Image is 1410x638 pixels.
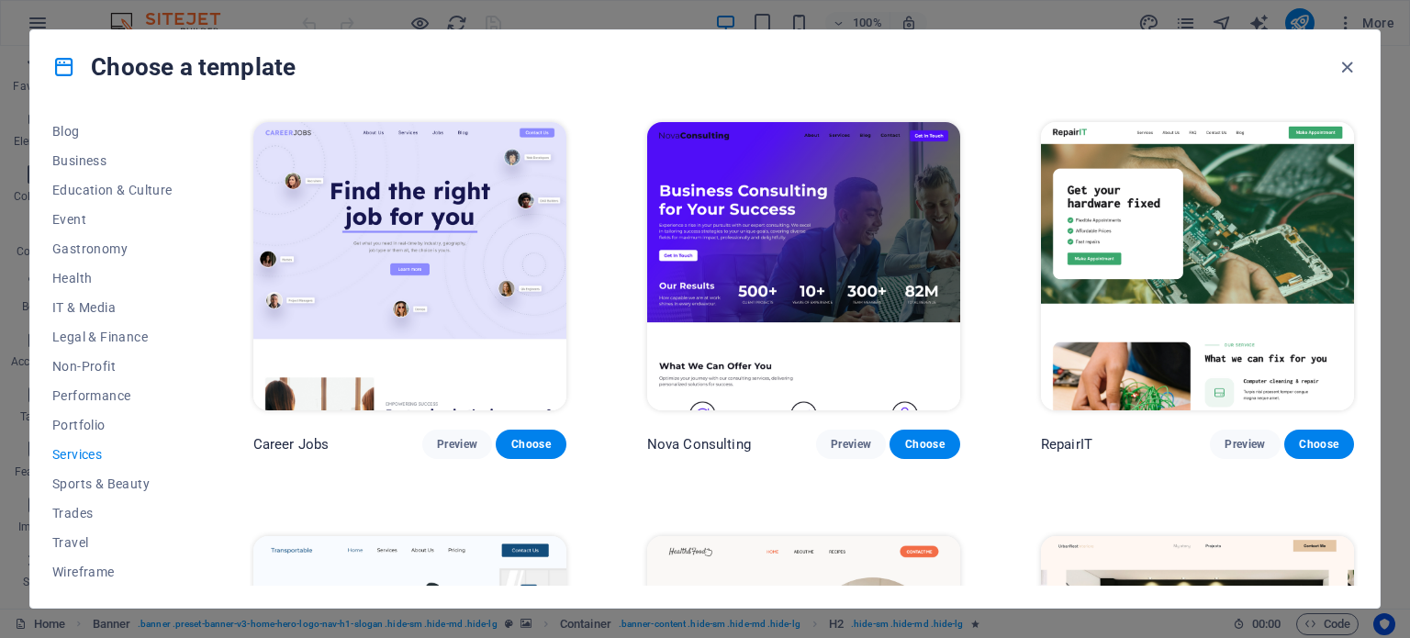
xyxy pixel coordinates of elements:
[52,146,173,175] button: Business
[52,153,173,168] span: Business
[510,437,551,452] span: Choose
[52,418,173,432] span: Portfolio
[52,469,173,498] button: Sports & Beauty
[647,122,960,410] img: Nova Consulting
[1041,435,1092,453] p: RepairIT
[52,410,173,440] button: Portfolio
[52,506,173,520] span: Trades
[52,557,173,587] button: Wireframe
[890,430,959,459] button: Choose
[52,330,173,344] span: Legal & Finance
[52,300,173,315] span: IT & Media
[52,205,173,234] button: Event
[253,122,566,410] img: Career Jobs
[253,435,330,453] p: Career Jobs
[1284,430,1354,459] button: Choose
[1299,437,1339,452] span: Choose
[904,437,945,452] span: Choose
[1210,430,1280,459] button: Preview
[52,175,173,205] button: Education & Culture
[52,271,173,285] span: Health
[52,381,173,410] button: Performance
[52,124,173,139] span: Blog
[437,437,477,452] span: Preview
[52,263,173,293] button: Health
[1225,437,1265,452] span: Preview
[52,447,173,462] span: Services
[52,117,173,146] button: Blog
[52,52,296,82] h4: Choose a template
[647,435,751,453] p: Nova Consulting
[52,388,173,403] span: Performance
[52,241,173,256] span: Gastronomy
[422,430,492,459] button: Preview
[52,498,173,528] button: Trades
[816,430,886,459] button: Preview
[52,535,173,550] span: Travel
[52,234,173,263] button: Gastronomy
[52,352,173,381] button: Non-Profit
[52,212,173,227] span: Event
[52,565,173,579] span: Wireframe
[52,528,173,557] button: Travel
[52,359,173,374] span: Non-Profit
[496,430,565,459] button: Choose
[52,293,173,322] button: IT & Media
[1041,122,1354,410] img: RepairIT
[52,322,173,352] button: Legal & Finance
[52,440,173,469] button: Services
[52,183,173,197] span: Education & Culture
[52,476,173,491] span: Sports & Beauty
[831,437,871,452] span: Preview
